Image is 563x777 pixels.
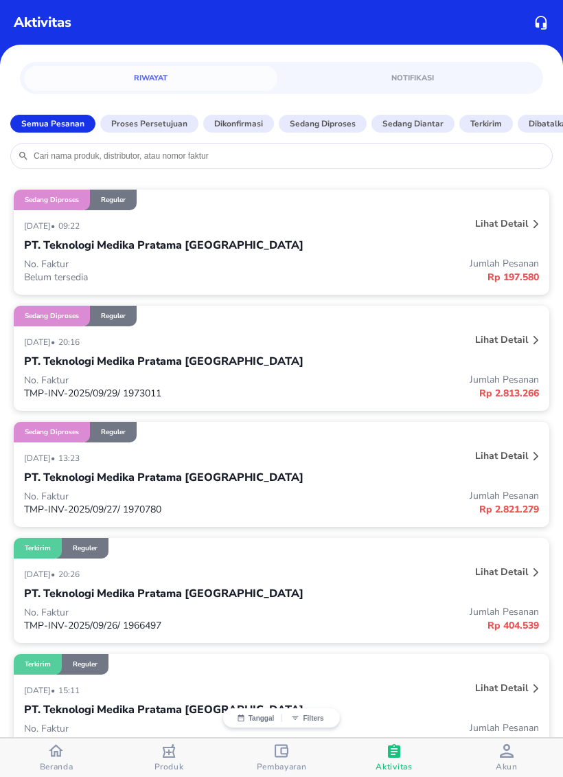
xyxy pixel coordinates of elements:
[281,386,539,401] p: Rp 2.813.266
[58,569,83,580] p: 20:26
[73,543,97,553] p: Reguler
[281,489,539,502] p: Jumlah Pesanan
[290,117,356,130] p: Sedang diproses
[281,605,539,618] p: Jumlah Pesanan
[203,115,274,133] button: Dikonfirmasi
[281,618,539,633] p: Rp 404.539
[450,739,563,777] button: Akun
[24,353,303,370] p: PT. Teknologi Medika Pratama [GEOGRAPHIC_DATA]
[24,722,281,735] p: No. Faktur
[25,311,79,321] p: Sedang diproses
[58,453,83,464] p: 13:23
[10,115,95,133] button: Semua Pesanan
[101,195,126,205] p: Reguler
[24,374,281,387] p: No. Faktur
[32,71,269,85] span: Riwayat
[24,453,58,464] p: [DATE] •
[24,66,277,91] a: Riwayat
[24,221,58,232] p: [DATE] •
[32,150,545,161] input: Cari nama produk, distributor, atau nomor faktur
[24,701,303,718] p: PT. Teknologi Medika Pratama [GEOGRAPHIC_DATA]
[24,490,281,503] p: No. Faktur
[281,257,539,270] p: Jumlah Pesanan
[214,117,263,130] p: Dikonfirmasi
[24,606,281,619] p: No. Faktur
[21,117,84,130] p: Semua Pesanan
[24,619,281,632] p: TMP-INV-2025/09/26/ 1966497
[113,739,225,777] button: Produk
[111,117,187,130] p: Proses Persetujuan
[101,427,126,437] p: Reguler
[475,217,528,230] p: Lihat detail
[58,337,83,348] p: 20:16
[281,502,539,517] p: Rp 2.821.279
[24,469,303,486] p: PT. Teknologi Medika Pratama [GEOGRAPHIC_DATA]
[281,734,539,749] p: Rp 498.738
[475,682,528,695] p: Lihat detail
[24,585,303,602] p: PT. Teknologi Medika Pratama [GEOGRAPHIC_DATA]
[225,739,338,777] button: Pembayaran
[257,761,307,772] span: Pembayaran
[24,503,281,516] p: TMP-INV-2025/09/27/ 1970780
[24,258,281,271] p: No. Faktur
[24,685,58,696] p: [DATE] •
[294,71,531,85] span: Notifikasi
[382,117,444,130] p: Sedang diantar
[24,271,281,284] p: Belum tersedia
[40,761,73,772] span: Beranda
[100,115,198,133] button: Proses Persetujuan
[230,714,281,722] button: Tanggal
[470,117,502,130] p: Terkirim
[24,387,281,400] p: TMP-INV-2025/09/29/ 1973011
[475,565,528,578] p: Lihat detail
[371,115,455,133] button: Sedang diantar
[475,333,528,346] p: Lihat detail
[14,12,71,33] p: Aktivitas
[496,761,518,772] span: Akun
[281,721,539,734] p: Jumlah Pesanan
[281,714,333,722] button: Filters
[281,373,539,386] p: Jumlah Pesanan
[286,66,539,91] a: Notifikasi
[25,660,51,669] p: Terkirim
[24,735,281,748] p: TMP-INV-2025/09/26/ 1966212
[475,449,528,462] p: Lihat detail
[25,427,79,437] p: Sedang diproses
[281,270,539,284] p: Rp 197.580
[101,311,126,321] p: Reguler
[24,237,303,254] p: PT. Teknologi Medika Pratama [GEOGRAPHIC_DATA]
[459,115,513,133] button: Terkirim
[24,337,58,348] p: [DATE] •
[338,739,450,777] button: Aktivitas
[25,543,51,553] p: Terkirim
[20,62,543,91] div: simple tabs
[279,115,367,133] button: Sedang diproses
[154,761,184,772] span: Produk
[58,685,83,696] p: 15:11
[25,195,79,205] p: Sedang diproses
[58,221,83,232] p: 09:22
[376,761,412,772] span: Aktivitas
[73,660,97,669] p: Reguler
[24,569,58,580] p: [DATE] •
